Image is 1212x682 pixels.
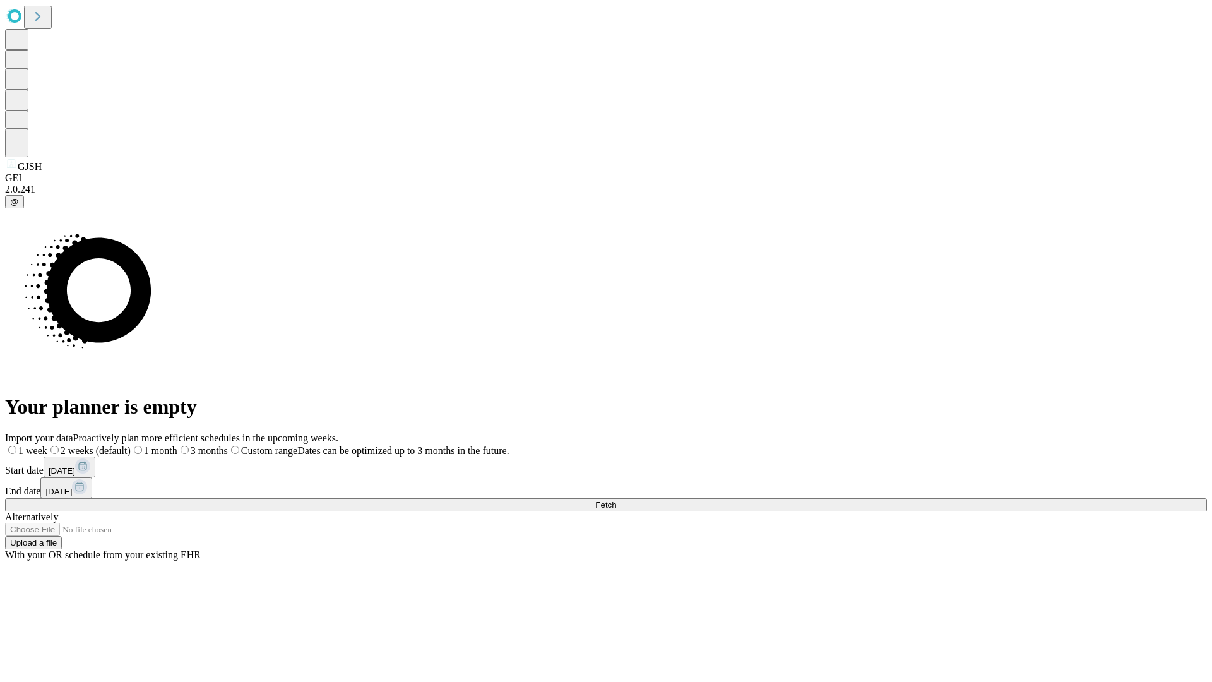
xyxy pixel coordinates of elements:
span: With your OR schedule from your existing EHR [5,549,201,560]
div: 2.0.241 [5,184,1207,195]
button: Fetch [5,498,1207,512]
span: GJSH [18,161,42,172]
span: 2 weeks (default) [61,445,131,456]
input: 1 month [134,446,142,454]
button: @ [5,195,24,208]
span: Fetch [595,500,616,510]
input: Custom rangeDates can be optimized up to 3 months in the future. [231,446,239,454]
span: Proactively plan more efficient schedules in the upcoming weeks. [73,433,338,443]
span: @ [10,197,19,206]
button: Upload a file [5,536,62,549]
button: [DATE] [40,477,92,498]
span: Dates can be optimized up to 3 months in the future. [297,445,509,456]
span: 3 months [191,445,228,456]
span: [DATE] [49,466,75,476]
input: 2 weeks (default) [50,446,59,454]
span: Custom range [241,445,297,456]
div: Start date [5,457,1207,477]
span: Import your data [5,433,73,443]
div: GEI [5,172,1207,184]
span: [DATE] [45,487,72,496]
input: 1 week [8,446,16,454]
h1: Your planner is empty [5,395,1207,419]
button: [DATE] [44,457,95,477]
input: 3 months [181,446,189,454]
div: End date [5,477,1207,498]
span: Alternatively [5,512,58,522]
span: 1 month [144,445,177,456]
span: 1 week [18,445,47,456]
